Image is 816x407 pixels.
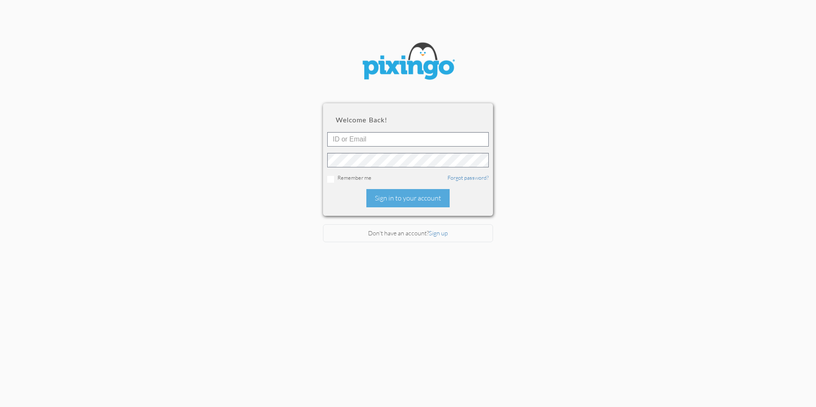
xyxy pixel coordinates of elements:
a: Forgot password? [448,174,489,181]
div: Don't have an account? [323,224,493,243]
img: pixingo logo [357,38,459,86]
div: Sign in to your account [366,189,450,207]
h2: Welcome back! [336,116,480,124]
input: ID or Email [327,132,489,147]
a: Sign up [429,229,448,237]
div: Remember me [327,174,489,183]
